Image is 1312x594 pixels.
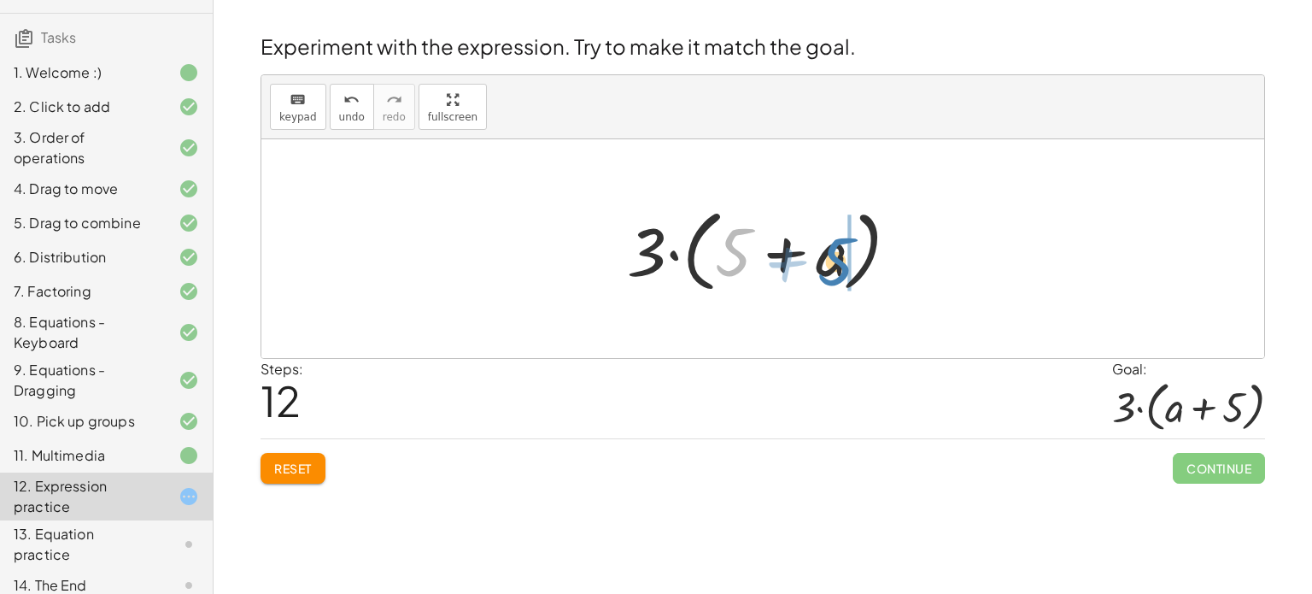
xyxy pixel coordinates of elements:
i: Task finished and correct. [179,213,199,233]
i: redo [386,90,402,110]
i: Task finished and correct. [179,138,199,158]
i: Task finished. [179,62,199,83]
div: 7. Factoring [14,281,151,302]
i: Task started. [179,486,199,507]
i: Task finished and correct. [179,322,199,343]
div: 9. Equations - Dragging [14,360,151,401]
button: keyboardkeypad [270,84,326,130]
span: 12 [261,374,301,426]
span: undo [339,111,365,123]
div: 3. Order of operations [14,127,151,168]
i: undo [343,90,360,110]
div: 6. Distribution [14,247,151,268]
div: 4. Drag to move [14,179,151,199]
span: keypad [279,111,317,123]
span: Tasks [41,28,76,46]
i: keyboard [290,90,306,110]
div: 8. Equations - Keyboard [14,312,151,353]
i: Task finished. [179,445,199,466]
button: redoredo [373,84,415,130]
span: redo [383,111,406,123]
div: Goal: [1112,359,1265,379]
i: Task finished and correct. [179,247,199,268]
div: 12. Expression practice [14,476,151,517]
i: Task finished and correct. [179,97,199,117]
div: 5. Drag to combine [14,213,151,233]
span: Reset [274,461,312,476]
i: Task finished and correct. [179,179,199,199]
div: 11. Multimedia [14,445,151,466]
span: fullscreen [428,111,477,123]
div: 2. Click to add [14,97,151,117]
i: Task finished and correct. [179,281,199,302]
div: 13. Equation practice [14,524,151,565]
span: Experiment with the expression. Try to make it match the goal. [261,33,856,59]
label: Steps: [261,360,303,378]
i: Task not started. [179,534,199,555]
div: 10. Pick up groups [14,411,151,432]
i: Task finished and correct. [179,411,199,432]
i: Task finished and correct. [179,370,199,391]
button: fullscreen [419,84,487,130]
button: Reset [261,453,325,484]
div: 1. Welcome :) [14,62,151,83]
button: undoundo [330,84,374,130]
